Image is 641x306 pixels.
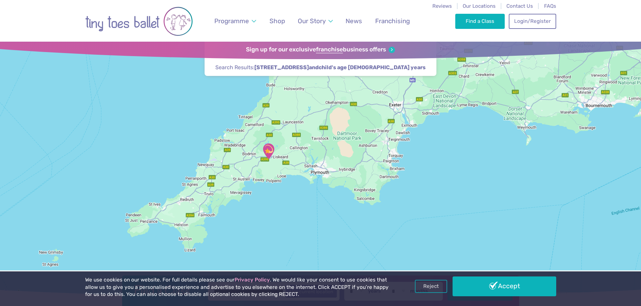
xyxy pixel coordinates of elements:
[235,277,270,283] a: Privacy Policy
[544,3,556,9] a: FAQs
[343,13,365,29] a: News
[319,64,426,71] span: child's age [DEMOGRAPHIC_DATA] years
[432,3,452,9] a: Reviews
[509,14,556,29] a: Login/Register
[455,14,505,29] a: Find a Class
[85,276,391,298] p: We use cookies on our website. For full details please see our . We would like your consent to us...
[298,17,326,25] span: Our Story
[254,64,309,71] span: [STREET_ADDRESS]
[463,3,496,9] a: Our Locations
[211,13,259,29] a: Programme
[260,143,277,160] div: East Taphouse Community Hall
[346,17,362,25] span: News
[375,17,410,25] span: Franchising
[316,46,343,53] strong: franchise
[294,13,336,29] a: Our Story
[266,13,288,29] a: Shop
[415,280,447,293] a: Reject
[372,13,413,29] a: Franchising
[214,17,249,25] span: Programme
[254,64,426,71] strong: and
[506,3,533,9] a: Contact Us
[270,17,285,25] span: Shop
[85,4,193,38] img: tiny toes ballet
[453,276,556,296] a: Accept
[246,46,395,53] a: Sign up for our exclusivefranchisebusiness offers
